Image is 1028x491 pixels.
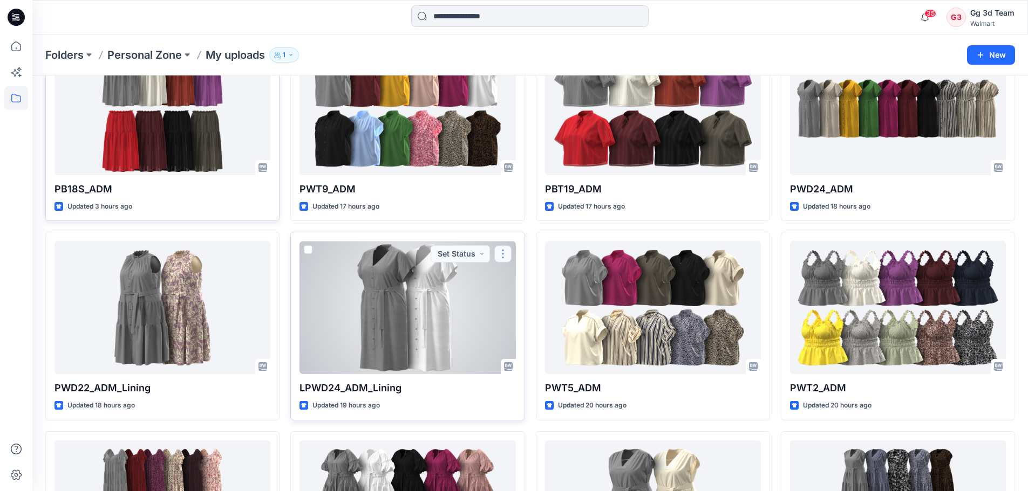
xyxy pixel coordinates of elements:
a: LPWD24_ADM_Lining [299,241,515,374]
p: Updated 20 hours ago [803,400,872,411]
p: My uploads [206,47,265,63]
p: Updated 20 hours ago [558,400,627,411]
p: Updated 17 hours ago [312,201,379,212]
p: Updated 3 hours ago [67,201,132,212]
p: 1 [283,49,285,61]
div: Gg 3d Team [970,6,1015,19]
a: PBT19_ADM [545,42,761,175]
p: PWD22_ADM_Lining [55,381,270,396]
p: PWT2_ADM [790,381,1006,396]
button: New [967,45,1015,65]
a: PWT2_ADM [790,241,1006,374]
p: Updated 19 hours ago [312,400,380,411]
p: PWT5_ADM [545,381,761,396]
p: LPWD24_ADM_Lining [299,381,515,396]
p: PBT19_ADM [545,182,761,197]
a: Folders [45,47,84,63]
p: PB18S_ADM [55,182,270,197]
p: PWT9_ADM [299,182,515,197]
button: 1 [269,47,299,63]
p: Updated 18 hours ago [803,201,870,212]
a: PWD22_ADM_Lining [55,241,270,374]
a: PWD24_ADM [790,42,1006,175]
a: PWT5_ADM [545,241,761,374]
a: PB18S_ADM [55,42,270,175]
a: PWT9_ADM [299,42,515,175]
div: G3 [947,8,966,27]
p: PWD24_ADM [790,182,1006,197]
div: Walmart [970,19,1015,27]
a: Personal Zone [107,47,182,63]
p: Updated 18 hours ago [67,400,135,411]
span: 35 [924,9,936,18]
p: Updated 17 hours ago [558,201,625,212]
